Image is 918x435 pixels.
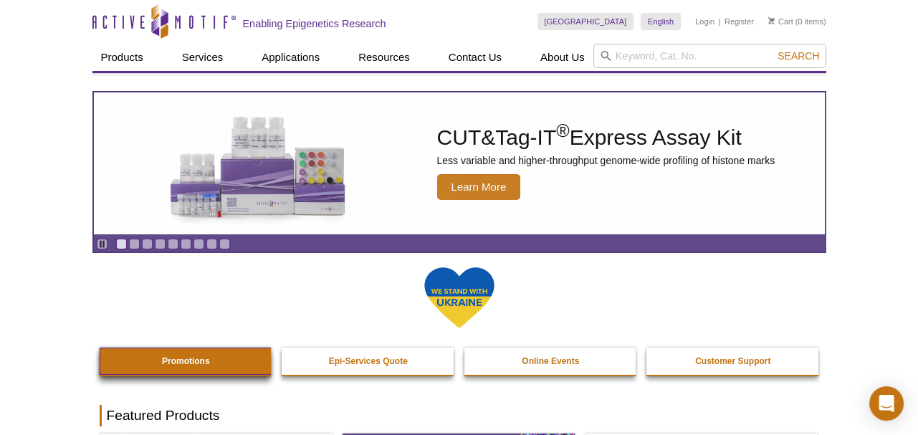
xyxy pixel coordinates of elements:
a: Register [725,16,754,27]
h2: CUT&Tag-IT Express Assay Kit [437,127,775,148]
a: About Us [532,44,593,71]
div: Open Intercom Messenger [869,386,904,421]
p: Less variable and higher-throughput genome-wide profiling of histone marks [437,154,775,167]
a: Customer Support [646,348,820,375]
article: CUT&Tag-IT Express Assay Kit [94,92,825,234]
a: Toggle autoplay [97,239,107,249]
a: Services [173,44,232,71]
h2: Featured Products [100,405,819,426]
a: Go to slide 8 [206,239,217,249]
a: Go to slide 2 [129,239,140,249]
li: | [719,13,721,30]
a: Cart [768,16,793,27]
strong: Promotions [162,356,210,366]
img: Your Cart [768,17,775,24]
a: Go to slide 6 [181,239,191,249]
a: Epi-Services Quote [282,348,455,375]
span: Search [778,50,819,62]
h2: Enabling Epigenetics Research [243,17,386,30]
strong: Customer Support [695,356,770,366]
a: Promotions [100,348,273,375]
img: We Stand With Ukraine [424,266,495,330]
sup: ® [556,120,569,140]
span: Learn More [437,174,521,200]
li: (0 items) [768,13,826,30]
a: Go to slide 9 [219,239,230,249]
a: [GEOGRAPHIC_DATA] [537,13,634,30]
a: Go to slide 4 [155,239,166,249]
a: Go to slide 3 [142,239,153,249]
a: Go to slide 5 [168,239,178,249]
input: Keyword, Cat. No. [593,44,826,68]
a: CUT&Tag-IT Express Assay Kit CUT&Tag-IT®Express Assay Kit Less variable and higher-throughput gen... [94,92,825,234]
a: Go to slide 1 [116,239,127,249]
strong: Online Events [522,356,579,366]
strong: Epi-Services Quote [329,356,408,366]
a: Go to slide 7 [193,239,204,249]
a: English [641,13,681,30]
button: Search [773,49,823,62]
a: Contact Us [440,44,510,71]
a: Resources [350,44,419,71]
a: Login [695,16,714,27]
a: Applications [253,44,328,71]
a: Products [92,44,152,71]
a: Online Events [464,348,638,375]
img: CUT&Tag-IT Express Assay Kit [140,85,376,242]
